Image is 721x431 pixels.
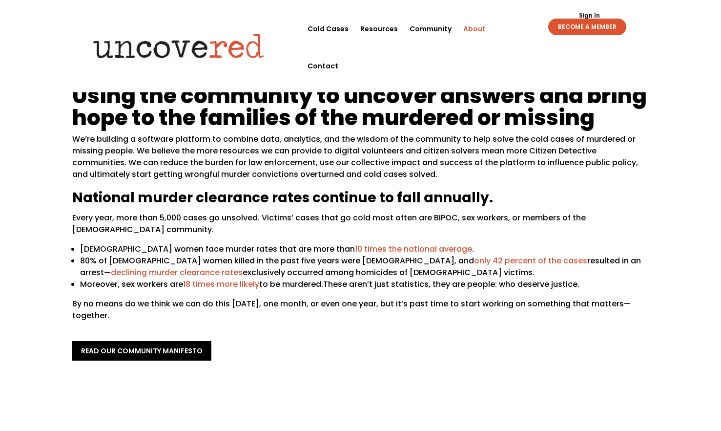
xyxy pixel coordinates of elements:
[72,188,493,207] span: National murder clearance rates continue to fall annually.
[308,10,349,47] a: Cold Cases
[308,47,338,85] a: Contact
[80,279,323,290] span: Moreover, sex workers are to be murdered.
[85,27,273,65] img: Uncovered logo
[323,279,579,290] span: These aren’t just statistics, they are people: who deserve justice.
[474,255,587,266] a: only 42 percent of the cases
[80,255,641,278] span: 80% of [DEMOGRAPHIC_DATA] women killed in the past five years were [DEMOGRAPHIC_DATA], and result...
[410,10,452,47] a: Community
[183,279,259,290] a: 18 times more likely
[80,243,474,255] span: [DEMOGRAPHIC_DATA] women face murder rates that are more than .
[72,133,649,188] p: We’re building a software platform to combine data, analytics, and the wisdom of the community to...
[72,212,586,235] span: Every year, more than 5,000 cases go unsolved. Victims’ cases that go cold most often are BIPOC, ...
[360,10,398,47] a: Resources
[111,267,243,278] a: declining murder clearance rates
[72,341,211,361] a: read our community manifesto
[548,19,626,35] a: BECOME A MEMBER
[72,85,649,133] h1: Using the community to uncover answers and bring hope to the families of the murdered or missing
[355,243,472,255] a: 10 times the national average
[72,298,631,321] span: By no means do we think we can do this [DATE], one month, or even one year, but it’s past time to...
[463,10,486,47] a: About
[574,13,605,19] a: Sign In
